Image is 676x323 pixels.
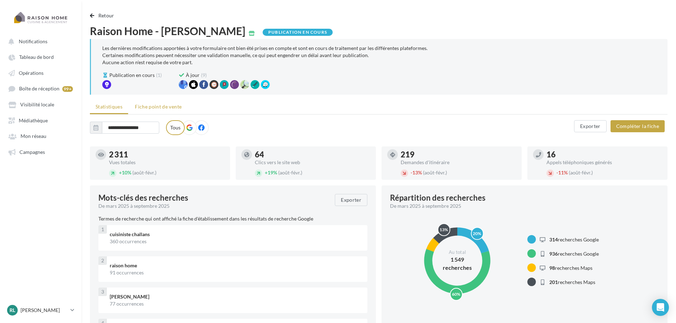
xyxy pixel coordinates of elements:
[546,151,662,158] div: 16
[549,236,599,243] span: recherches Google
[119,169,122,176] span: +
[278,169,302,176] span: (août-févr.)
[98,12,114,18] span: Retour
[549,265,555,271] span: 98
[109,151,224,158] div: 2 311
[110,238,362,245] div: 360 occurrences
[549,236,558,243] span: 314
[549,265,592,271] span: recherches Maps
[110,269,362,276] div: 91 occurrences
[546,160,662,165] div: Appels téléphoniques générés
[401,160,516,165] div: Demandes d'itinéraire
[19,70,44,76] span: Opérations
[4,66,77,79] a: Opérations
[549,251,558,257] span: 936
[390,194,486,202] div: Répartition des recherches
[423,169,447,176] span: (août-févr.)
[119,169,131,176] span: 10%
[4,114,77,127] a: Médiathèque
[611,120,665,132] button: Compléter la fiche
[4,50,77,63] a: Tableau de bord
[21,307,68,314] p: [PERSON_NAME]
[102,45,656,66] div: Les dernières modifications apportées à votre formulaire ont bien été prises en compte et sont en...
[110,293,362,300] div: [PERSON_NAME]
[62,86,73,92] div: 99+
[4,82,77,95] a: Boîte de réception 99+
[401,151,516,158] div: 219
[109,72,155,79] span: Publication en cours
[19,117,48,123] span: Médiathèque
[390,202,653,210] div: De mars 2025 à septembre 2025
[569,169,593,176] span: (août-févr.)
[135,104,182,110] span: Fiche point de vente
[21,133,46,139] span: Mon réseau
[335,194,367,206] button: Exporter
[556,169,568,176] span: 11%
[98,202,329,210] div: De mars 2025 à septembre 2025
[90,26,245,36] span: Raison Home - [PERSON_NAME]
[549,251,599,257] span: recherches Google
[20,102,54,108] span: Visibilité locale
[255,151,370,158] div: 64
[10,307,15,314] span: RL
[201,72,207,79] span: (9)
[19,86,59,92] span: Boîte de réception
[4,98,77,111] a: Visibilité locale
[19,54,54,60] span: Tableau de bord
[98,215,367,222] p: Termes de recherche qui ont affiché la fiche d'établissement dans les résultats de recherche Google
[255,160,370,165] div: Clics vers le site web
[110,300,362,307] div: 77 occurrences
[265,169,268,176] span: +
[6,303,76,317] a: RL [PERSON_NAME]
[110,231,362,238] div: cuisiniste challans
[109,160,224,165] div: Vues totales
[549,279,595,285] span: recherches Maps
[652,299,669,316] div: Open Intercom Messenger
[98,194,188,202] span: Mots-clés des recherches
[549,279,558,285] span: 201
[411,169,412,176] span: -
[132,169,156,176] span: (août-févr.)
[98,256,107,265] div: 2
[4,129,77,142] a: Mon réseau
[110,262,362,269] div: raison home
[4,35,74,48] button: Notifications
[263,29,333,36] div: Publication en cours
[411,169,422,176] span: 13%
[4,145,77,158] a: Campagnes
[574,120,607,132] button: Exporter
[186,72,200,79] span: À jour
[98,225,107,234] div: 1
[556,169,558,176] span: -
[19,38,47,44] span: Notifications
[98,288,107,296] div: 3
[166,120,185,135] label: Tous
[19,149,45,155] span: Campagnes
[90,11,117,20] button: Retour
[156,72,162,79] span: (1)
[608,123,668,129] a: Compléter la fiche
[265,169,277,176] span: 19%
